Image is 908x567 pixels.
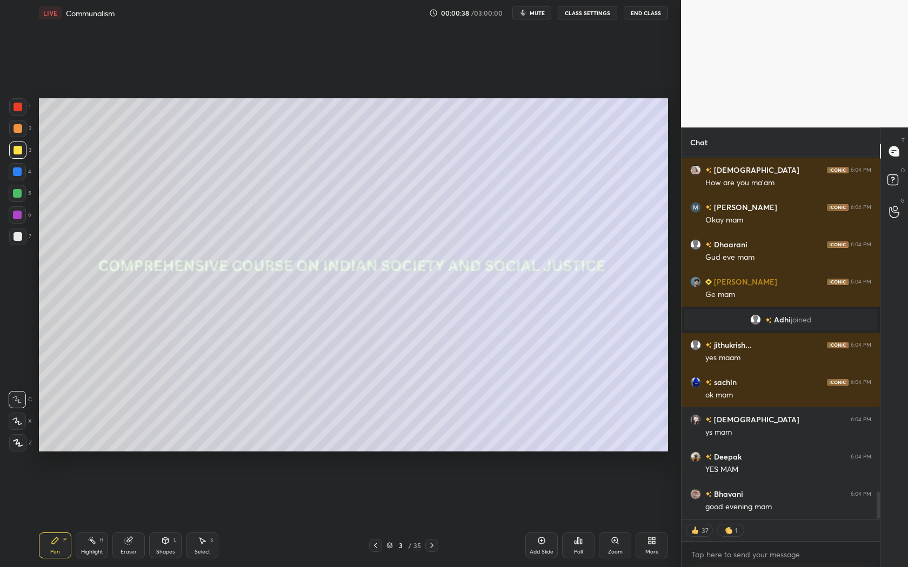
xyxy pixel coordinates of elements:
img: thumbs_up.png [690,525,700,536]
div: LIVE [39,6,62,19]
div: 1 [9,98,31,116]
div: 2 [9,120,31,137]
div: 5 [9,185,31,202]
button: mute [512,6,551,19]
div: 1 [734,526,738,535]
div: Zoom [608,549,623,555]
div: H [99,537,103,543]
button: End Class [624,6,668,19]
div: 35 [413,541,421,550]
p: G [900,197,905,205]
button: CLASS SETTINGS [558,6,617,19]
div: 4 [9,163,31,180]
p: T [902,136,905,144]
div: 3 [395,542,406,549]
p: Chat [682,128,716,157]
h4: Communalism [66,8,115,18]
div: P [63,537,66,543]
div: 3 [9,141,31,159]
div: Highlight [81,549,103,555]
div: C [9,391,32,408]
div: 7 [9,228,31,245]
div: / [408,542,411,549]
div: 37 [700,526,709,535]
div: grid [682,157,880,519]
div: Select [195,549,210,555]
div: 6 [9,206,31,224]
div: L [173,537,177,543]
div: Eraser [121,549,137,555]
img: clapping_hands.png [723,525,734,536]
div: S [210,537,213,543]
div: Shapes [156,549,175,555]
div: Add Slide [530,549,553,555]
div: Poll [574,549,583,555]
div: X [9,413,32,430]
p: D [901,166,905,174]
div: Pen [50,549,60,555]
span: mute [530,9,545,17]
div: Z [9,434,32,451]
div: More [645,549,659,555]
